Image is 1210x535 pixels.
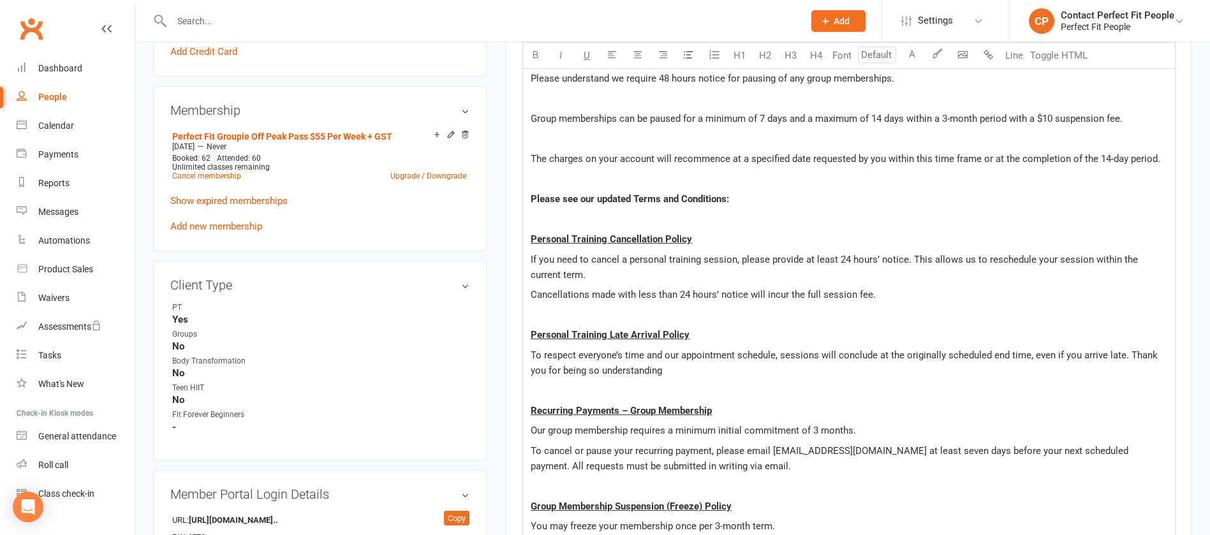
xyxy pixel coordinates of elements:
[804,43,829,68] button: H4
[38,431,116,441] div: General attendance
[17,198,135,226] a: Messages
[17,54,135,83] a: Dashboard
[1061,21,1174,33] div: Perfect Fit People
[170,511,469,529] li: URL:
[531,289,876,300] span: Cancellations made with less than 24 hours’ notice will incur the full session fee.
[168,12,795,30] input: Search...
[531,153,1160,165] span: The charges on your account will recommence at a specified date requested by you within this time...
[531,445,1131,472] span: To cancel or pause your recurring payment, please email [EMAIL_ADDRESS][DOMAIN_NAME] at least sev...
[753,43,778,68] button: H2
[15,13,47,45] a: Clubworx
[172,355,277,367] div: Body Transformation
[1029,8,1054,34] div: CP
[170,221,262,232] a: Add new membership
[1061,10,1174,21] div: Contact Perfect Fit People
[17,255,135,284] a: Product Sales
[17,480,135,508] a: Class kiosk mode
[170,195,288,207] a: Show expired memberships
[170,103,469,117] h3: Membership
[170,487,469,501] h3: Member Portal Login Details
[172,341,469,352] strong: No
[13,492,43,522] div: Open Intercom Messenger
[172,409,277,421] div: Fit Forever Beginners
[858,47,896,63] input: Default
[17,370,135,399] a: What's New
[217,154,261,163] span: Attended: 60
[38,460,68,470] div: Roll call
[172,394,469,406] strong: No
[778,43,804,68] button: H3
[17,341,135,370] a: Tasks
[172,421,469,433] strong: -
[531,405,712,416] span: Recurring Payments – Group Membership
[899,43,925,68] button: A
[172,154,210,163] span: Booked: 62
[38,63,82,73] div: Dashboard
[172,302,277,314] div: PT
[531,425,856,436] span: Our group membership requires a minimum initial commitment of 3 months.
[169,142,469,152] div: —
[17,284,135,312] a: Waivers
[531,254,1140,281] span: If you need to cancel a personal training session, please provide at least 24 hours’ notice. This...
[38,488,94,499] div: Class check-in
[531,233,692,245] span: Personal Training Cancellation Policy
[207,142,226,151] span: Never
[17,169,135,198] a: Reports
[170,278,469,292] h3: Client Type
[390,172,466,180] a: Upgrade / Downgrade
[38,178,70,188] div: Reports
[38,321,101,332] div: Assessments
[38,235,90,246] div: Automations
[17,422,135,451] a: General attendance kiosk mode
[17,83,135,112] a: People
[38,293,70,303] div: Waivers
[834,16,850,26] span: Add
[38,207,78,217] div: Messages
[17,140,135,169] a: Payments
[17,312,135,341] a: Assessments
[1001,43,1027,68] button: Line
[38,350,61,360] div: Tasks
[38,379,84,389] div: What's New
[1027,43,1091,68] button: Toggle HTML
[172,367,469,379] strong: No
[172,131,392,142] a: Perfect Fit Groupie Off Peak Pass $55 Per Week + GST
[531,113,1123,124] span: Group memberships can be paused for a minimum of 7 days and a maximum of 14 days within a 3-month...
[172,382,277,394] div: Teen HIIT
[17,226,135,255] a: Automations
[829,43,855,68] button: Font
[531,329,690,341] span: Personal Training Late Arrival Policy
[189,514,278,527] strong: [URL][DOMAIN_NAME]..
[172,172,241,180] a: Cancel membership
[584,50,590,61] span: U
[574,43,600,68] button: U
[17,112,135,140] a: Calendar
[38,149,78,159] div: Payments
[727,43,753,68] button: H1
[38,121,74,131] div: Calendar
[531,193,729,205] span: Please see our updated Terms and Conditions:
[444,511,469,526] div: Copy
[531,520,775,532] span: You may freeze your membership once per 3-month term.
[172,328,277,341] div: Groups
[172,163,270,172] span: Unlimited classes remaining
[170,44,237,59] a: Add Credit Card
[531,501,732,512] span: Group Membership Suspension (Freeze) Policy
[918,6,953,35] span: Settings
[38,92,67,102] div: People
[38,264,93,274] div: Product Sales
[172,142,195,151] span: [DATE]
[531,349,1160,376] span: To respect everyone’s time and our appointment schedule, sessions will conclude at the originally...
[172,314,469,325] strong: Yes
[17,451,135,480] a: Roll call
[531,73,894,84] span: Please understand we require 48 hours notice for pausing of any group memberships.
[811,10,866,32] button: Add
